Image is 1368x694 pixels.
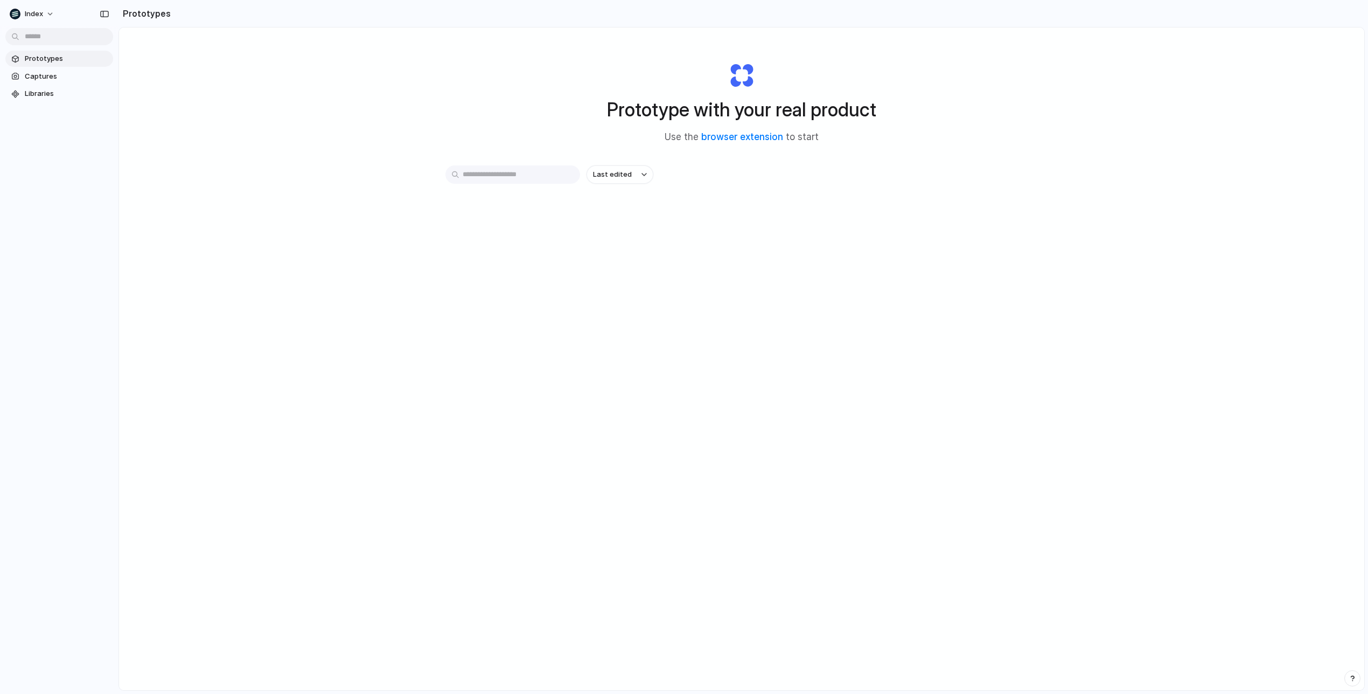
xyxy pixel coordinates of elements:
[593,169,632,180] span: Last edited
[5,86,113,102] a: Libraries
[5,5,60,23] button: Index
[5,51,113,67] a: Prototypes
[25,9,43,19] span: Index
[25,88,109,99] span: Libraries
[25,71,109,82] span: Captures
[665,130,819,144] span: Use the to start
[25,53,109,64] span: Prototypes
[5,68,113,85] a: Captures
[701,131,783,142] a: browser extension
[607,95,876,124] h1: Prototype with your real product
[587,165,653,184] button: Last edited
[118,7,171,20] h2: Prototypes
